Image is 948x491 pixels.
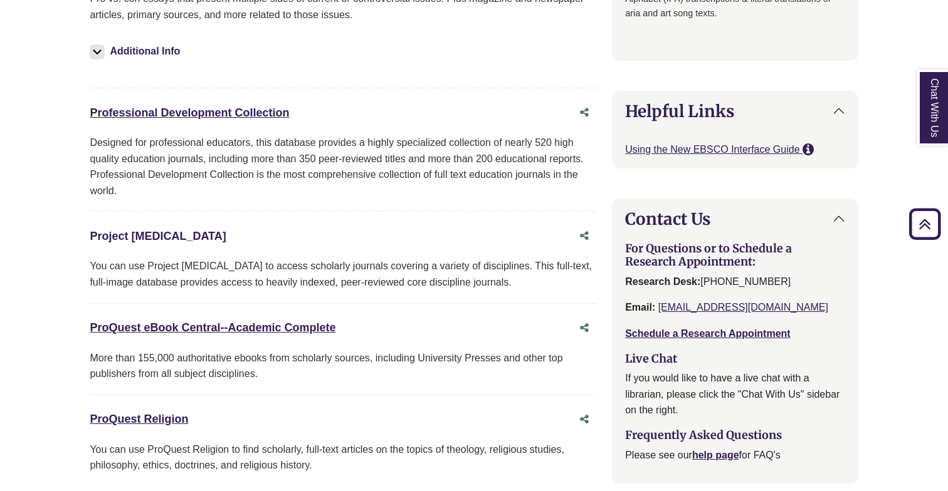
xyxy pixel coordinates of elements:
[90,230,226,242] a: Project [MEDICAL_DATA]
[625,302,655,313] strong: Email:
[613,91,857,131] button: Helpful Links
[572,101,597,125] button: Share this database
[625,328,790,339] a: Schedule a Research Appointment
[905,215,945,232] a: Back to Top
[90,258,597,290] div: You can use Project [MEDICAL_DATA] to access scholarly journals covering a variety of disciplines...
[625,352,845,366] h3: Live Chat
[90,442,597,473] p: You can use ProQuest Religion to find scholarly, full-text articles on the topics of theology, re...
[90,350,597,382] div: More than 155,000 authoritative ebooks from scholarly sources, including University Presses and o...
[572,408,597,432] button: Share this database
[625,242,845,269] h3: For Questions or to Schedule a Research Appointment:
[613,199,857,239] button: Contact Us
[572,316,597,340] button: Share this database
[625,447,845,463] p: Please see our for FAQ's
[692,450,739,460] a: help page
[90,321,335,334] a: ProQuest eBook Central--Academic Complete
[625,274,845,290] p: [PHONE_NUMBER]
[90,413,188,425] a: ProQuest Religion
[625,144,803,155] a: Using the New EBSCO Interface Guide
[625,428,845,442] h3: Frequently Asked Questions
[625,276,700,287] strong: Research Desk:
[625,370,845,418] p: If you would like to have a live chat with a librarian, please click the "Chat With Us" sidebar o...
[90,135,597,199] div: Designed for professional educators, this database provides a highly specialized collection of ne...
[572,224,597,248] button: Share this database
[658,302,828,313] a: [EMAIL_ADDRESS][DOMAIN_NAME]
[90,106,289,119] a: Professional Development Collection
[90,43,184,60] button: Additional Info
